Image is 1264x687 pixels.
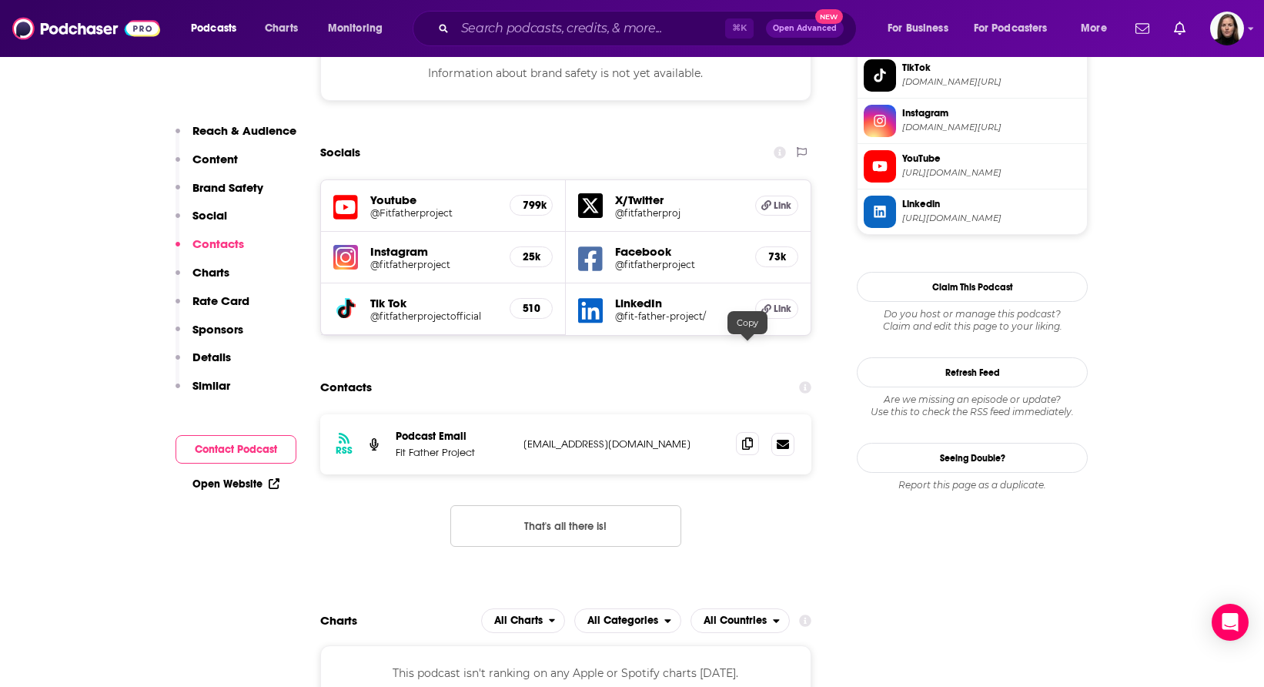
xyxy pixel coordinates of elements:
button: open menu [1070,16,1126,41]
span: Podcasts [191,18,236,39]
button: Social [176,208,227,236]
button: open menu [691,608,790,633]
button: open menu [180,16,256,41]
a: @fitfatherproj [615,207,743,219]
button: Nothing here. [450,505,681,547]
span: YouTube [902,152,1081,166]
p: Social [192,208,227,223]
h2: Socials [320,138,360,167]
a: Link [755,196,798,216]
a: Link [755,299,798,319]
button: Reach & Audience [176,123,296,152]
div: Information about brand safety is not yet available. [320,45,811,101]
button: Claim This Podcast [857,272,1088,302]
a: Charts [255,16,307,41]
img: iconImage [333,245,358,270]
a: TikTok[DOMAIN_NAME][URL] [864,59,1081,92]
button: open menu [317,16,403,41]
h5: Instagram [370,244,497,259]
span: Open Advanced [773,25,837,32]
a: @fit-father-project/ [615,310,743,322]
span: More [1081,18,1107,39]
button: open menu [574,608,681,633]
button: Rate Card [176,293,249,322]
h5: Youtube [370,193,497,207]
a: Linkedin[URL][DOMAIN_NAME] [864,196,1081,228]
span: Charts [265,18,298,39]
div: Claim and edit this page to your liking. [857,308,1088,333]
div: Copy [727,311,767,334]
button: Details [176,350,231,378]
a: @fitfatherprojectofficial [370,310,497,322]
span: For Business [888,18,948,39]
h5: 73k [768,250,785,263]
p: Similar [192,378,230,393]
a: YouTube[URL][DOMAIN_NAME] [864,150,1081,183]
span: Link [774,303,791,315]
span: ⌘ K [725,18,754,39]
button: open menu [964,16,1070,41]
a: Seeing Double? [857,443,1088,473]
button: Refresh Feed [857,357,1088,387]
div: Report this page as a duplicate. [857,479,1088,491]
input: Search podcasts, credits, & more... [455,16,725,41]
h5: 25k [523,250,540,263]
p: Details [192,350,231,364]
span: instagram.com/fitfatherproject [902,122,1081,133]
img: Podchaser - Follow, Share and Rate Podcasts [12,14,160,43]
span: Linkedin [902,197,1081,211]
button: Show profile menu [1210,12,1244,45]
a: Show notifications dropdown [1168,15,1192,42]
button: Open AdvancedNew [766,19,844,38]
button: open menu [481,608,566,633]
a: Open Website [192,478,279,491]
p: Rate Card [192,293,249,308]
p: [EMAIL_ADDRESS][DOMAIN_NAME] [523,437,724,451]
h3: RSS [336,444,353,457]
h5: 510 [523,302,540,315]
a: @Fitfatherproject [370,207,497,219]
button: Brand Safety [176,180,263,209]
a: Show notifications dropdown [1129,15,1155,42]
p: Sponsors [192,322,243,337]
h5: LinkedIn [615,296,743,310]
span: tiktok.com/@fitfatherprojectofficial [902,76,1081,88]
span: Monitoring [328,18,383,39]
p: Content [192,152,238,166]
p: Fit Father Project [396,446,511,459]
h2: Charts [320,613,357,628]
button: Contacts [176,236,244,265]
h2: Categories [574,608,681,633]
button: Content [176,152,238,180]
div: Search podcasts, credits, & more... [427,11,871,46]
h2: Platforms [481,608,566,633]
a: @fitfatherproject [370,259,497,270]
button: open menu [877,16,968,41]
span: All Categories [587,615,658,626]
span: Logged in as BevCat3 [1210,12,1244,45]
span: TikTok [902,61,1081,75]
span: For Podcasters [974,18,1048,39]
div: Open Intercom Messenger [1212,604,1249,641]
a: Instagram[DOMAIN_NAME][URL] [864,105,1081,137]
span: https://www.youtube.com/@Fitfatherproject [902,167,1081,179]
span: Instagram [902,106,1081,120]
h2: Contacts [320,373,372,402]
span: Link [774,199,791,212]
h5: X/Twitter [615,193,743,207]
h5: 799k [523,199,540,212]
h5: Tik Tok [370,296,497,310]
p: Reach & Audience [192,123,296,138]
h5: Facebook [615,244,743,259]
button: Contact Podcast [176,435,296,464]
button: Sponsors [176,322,243,350]
p: Charts [192,265,229,280]
a: @fitfatherproject [615,259,743,270]
img: User Profile [1210,12,1244,45]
